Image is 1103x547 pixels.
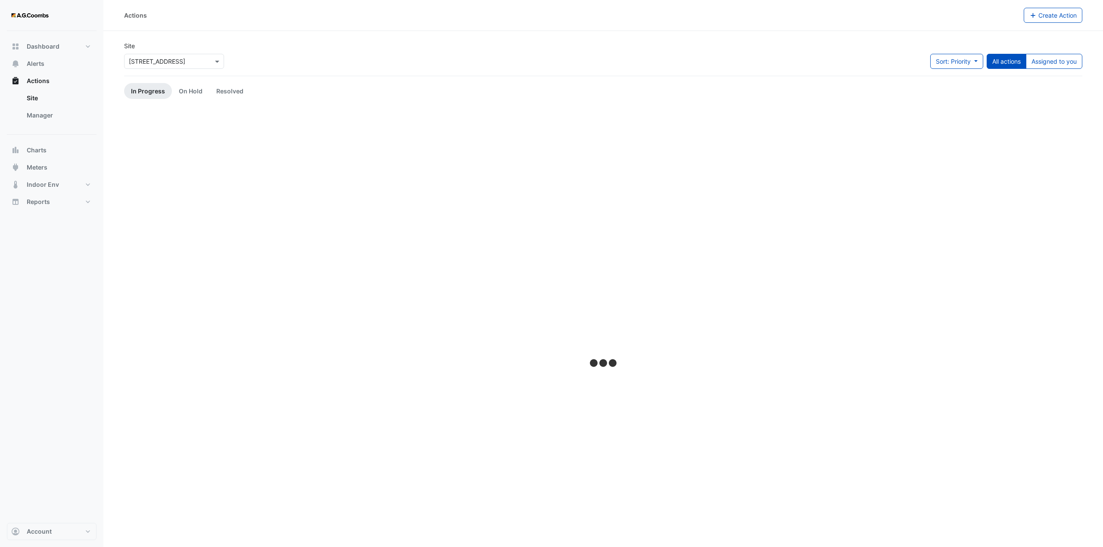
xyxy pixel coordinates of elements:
[1038,12,1077,19] span: Create Action
[27,163,47,172] span: Meters
[11,163,20,172] app-icon: Meters
[11,146,20,155] app-icon: Charts
[7,193,97,210] button: Reports
[987,54,1026,69] button: All actions
[27,527,52,536] span: Account
[20,90,97,107] a: Site
[27,59,44,68] span: Alerts
[11,42,20,51] app-icon: Dashboard
[936,58,971,65] span: Sort: Priority
[930,54,983,69] button: Sort: Priority
[11,59,20,68] app-icon: Alerts
[7,55,97,72] button: Alerts
[124,41,135,50] label: Site
[124,83,172,99] a: In Progress
[172,83,209,99] a: On Hold
[7,176,97,193] button: Indoor Env
[27,146,47,155] span: Charts
[27,198,50,206] span: Reports
[11,198,20,206] app-icon: Reports
[10,7,49,24] img: Company Logo
[27,42,59,51] span: Dashboard
[209,83,250,99] a: Resolved
[27,77,50,85] span: Actions
[20,107,97,124] a: Manager
[27,180,59,189] span: Indoor Env
[7,90,97,127] div: Actions
[1026,54,1082,69] button: Assigned to you
[7,142,97,159] button: Charts
[1024,8,1083,23] button: Create Action
[11,77,20,85] app-icon: Actions
[7,38,97,55] button: Dashboard
[11,180,20,189] app-icon: Indoor Env
[7,72,97,90] button: Actions
[7,523,97,540] button: Account
[7,159,97,176] button: Meters
[124,11,147,20] div: Actions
